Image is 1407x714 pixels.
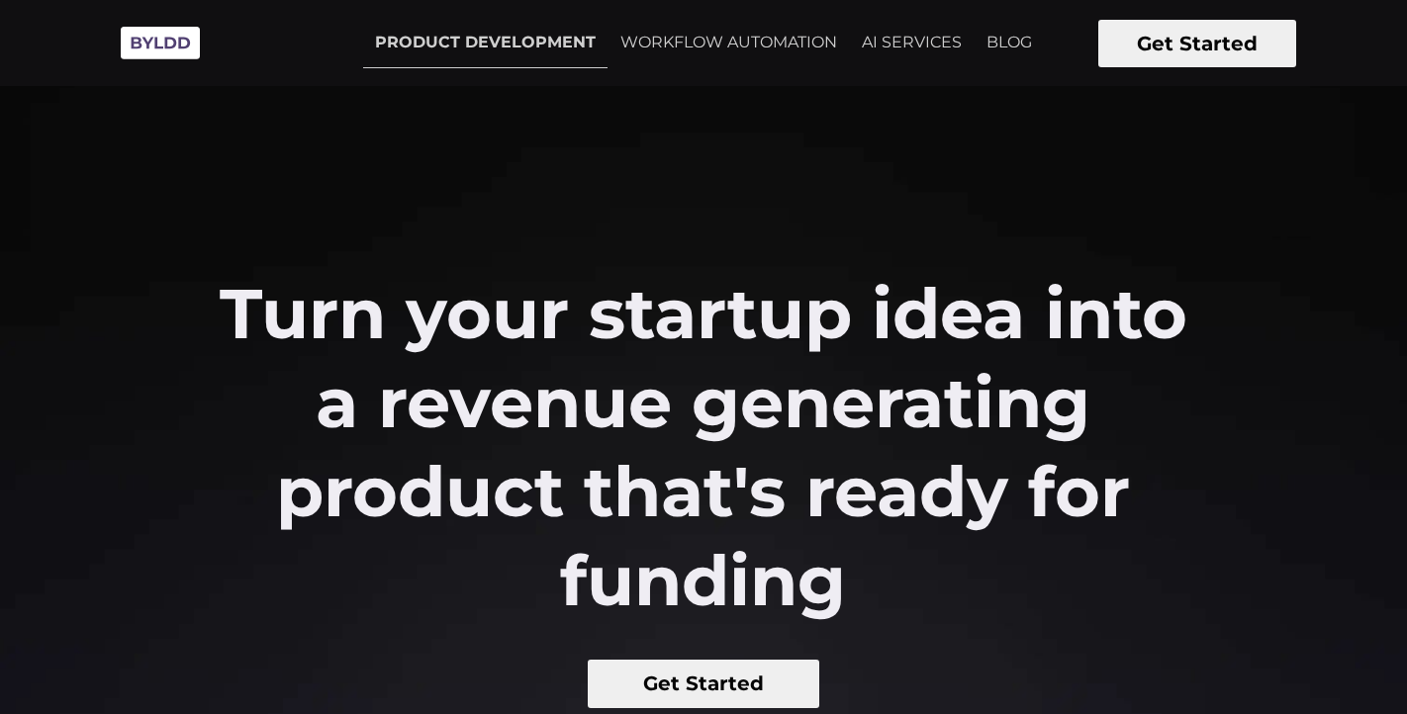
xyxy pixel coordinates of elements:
a: WORKFLOW AUTOMATION [609,18,849,67]
a: AI SERVICES [850,18,974,67]
a: PRODUCT DEVELOPMENT [363,18,608,68]
button: Get Started [1098,20,1296,67]
img: Byldd - Product Development Company [111,16,210,70]
a: BLOG [975,18,1044,67]
h2: Turn your startup idea into a revenue generating product that's ready for funding [211,269,1195,625]
button: Get Started [588,660,820,708]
